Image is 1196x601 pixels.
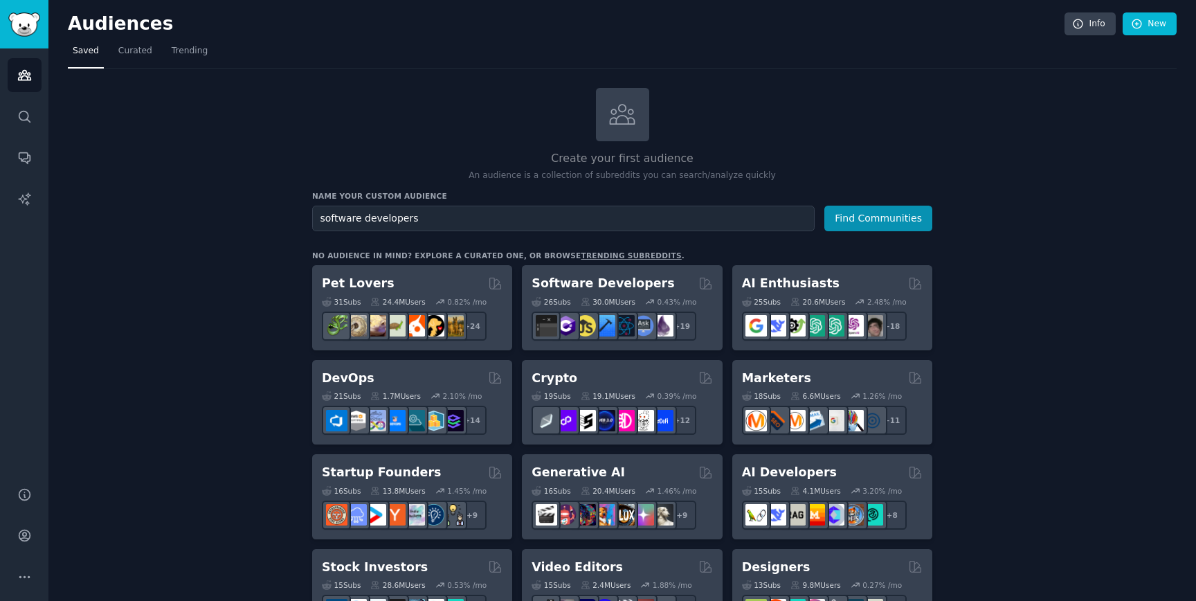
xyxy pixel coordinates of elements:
[114,40,157,69] a: Curated
[804,315,825,337] img: chatgpt_promptDesign
[312,191,932,201] h3: Name your custom audience
[765,504,786,526] img: DeepSeek
[574,315,596,337] img: learnjavascript
[322,370,374,387] h2: DevOps
[633,410,654,431] img: CryptoNews
[322,486,361,496] div: 16 Sub s
[457,406,487,435] div: + 14
[365,410,386,431] img: Docker_DevOps
[652,315,673,337] img: elixir
[555,315,577,337] img: csharp
[532,275,674,292] h2: Software Developers
[653,580,692,590] div: 1.88 % /mo
[742,580,781,590] div: 13 Sub s
[633,504,654,526] img: starryai
[322,559,428,576] h2: Stock Investors
[784,315,806,337] img: AItoolsCatalog
[370,486,425,496] div: 13.8M Users
[322,275,395,292] h2: Pet Lovers
[326,410,347,431] img: azuredevops
[370,391,421,401] div: 1.7M Users
[172,45,208,57] span: Trending
[68,13,1064,35] h2: Audiences
[326,504,347,526] img: EntrepreneurRideAlong
[765,410,786,431] img: bigseo
[536,315,557,337] img: software
[68,40,104,69] a: Saved
[823,315,844,337] img: chatgpt_prompts_
[804,504,825,526] img: MistralAI
[862,410,883,431] img: OnlineMarketing
[365,504,386,526] img: startup
[457,501,487,530] div: + 9
[447,486,487,496] div: 1.45 % /mo
[652,410,673,431] img: defi_
[765,315,786,337] img: DeepSeek
[862,504,883,526] img: AIDevelopersSociety
[658,486,697,496] div: 1.46 % /mo
[322,297,361,307] div: 31 Sub s
[878,406,907,435] div: + 11
[443,391,482,401] div: 2.10 % /mo
[574,504,596,526] img: deepdream
[555,410,577,431] img: 0xPolygon
[423,504,444,526] img: Entrepreneurship
[594,504,615,526] img: sdforall
[384,315,406,337] img: turtle
[404,410,425,431] img: platformengineering
[862,580,902,590] div: 0.27 % /mo
[345,410,367,431] img: AWS_Certified_Experts
[790,297,845,307] div: 20.6M Users
[742,391,781,401] div: 18 Sub s
[581,486,635,496] div: 20.4M Users
[457,312,487,341] div: + 24
[312,170,932,182] p: An audience is a collection of subreddits you can search/analyze quickly
[326,315,347,337] img: herpetology
[532,370,577,387] h2: Crypto
[745,410,767,431] img: content_marketing
[658,391,697,401] div: 0.39 % /mo
[742,464,837,481] h2: AI Developers
[8,12,40,37] img: GummySearch logo
[345,504,367,526] img: SaaS
[532,391,570,401] div: 19 Sub s
[1123,12,1177,36] a: New
[581,251,681,260] a: trending subreddits
[322,391,361,401] div: 21 Sub s
[862,315,883,337] img: ArtificalIntelligence
[536,410,557,431] img: ethfinance
[867,297,907,307] div: 2.48 % /mo
[532,486,570,496] div: 16 Sub s
[442,315,464,337] img: dogbreed
[745,504,767,526] img: LangChain
[742,559,810,576] h2: Designers
[404,504,425,526] img: indiehackers
[742,370,811,387] h2: Marketers
[365,315,386,337] img: leopardgeckos
[742,486,781,496] div: 15 Sub s
[345,315,367,337] img: ballpython
[862,486,902,496] div: 3.20 % /mo
[532,464,625,481] h2: Generative AI
[823,410,844,431] img: googleads
[842,504,864,526] img: llmops
[878,501,907,530] div: + 8
[447,580,487,590] div: 0.53 % /mo
[633,315,654,337] img: AskComputerScience
[862,391,902,401] div: 1.26 % /mo
[784,504,806,526] img: Rag
[658,297,697,307] div: 0.43 % /mo
[824,206,932,231] button: Find Communities
[581,391,635,401] div: 19.1M Users
[742,275,840,292] h2: AI Enthusiasts
[322,580,361,590] div: 15 Sub s
[384,504,406,526] img: ycombinator
[652,504,673,526] img: DreamBooth
[447,297,487,307] div: 0.82 % /mo
[442,504,464,526] img: growmybusiness
[312,251,685,260] div: No audience in mind? Explore a curated one, or browse .
[790,486,841,496] div: 4.1M Users
[842,410,864,431] img: MarketingResearch
[118,45,152,57] span: Curated
[742,297,781,307] div: 25 Sub s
